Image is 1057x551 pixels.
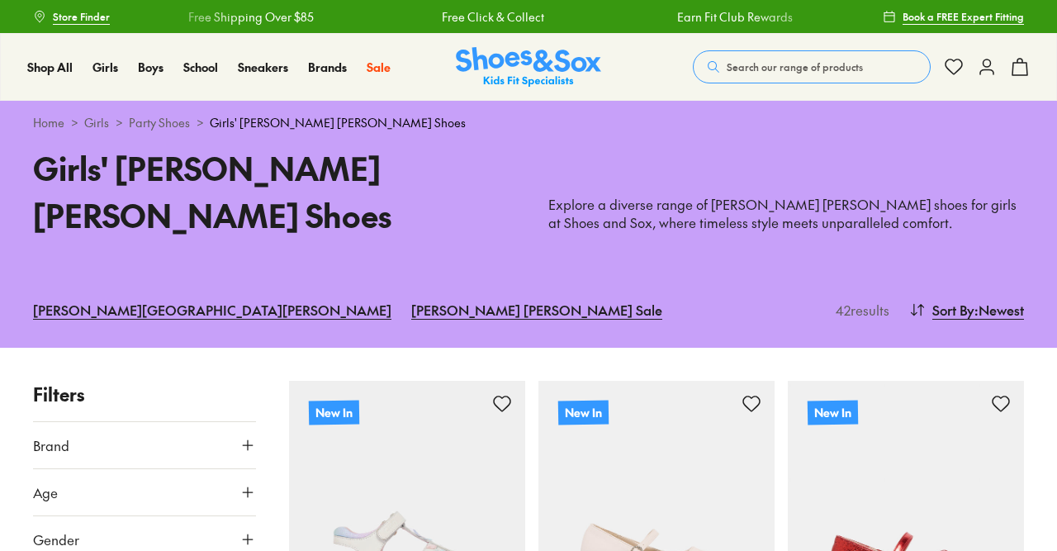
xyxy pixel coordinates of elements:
[138,59,164,76] a: Boys
[548,196,1024,232] p: Explore a diverse range of [PERSON_NAME] [PERSON_NAME] shoes for girls at Shoes and Sox, where ti...
[440,8,543,26] a: Free Click & Collect
[367,59,391,76] a: Sale
[33,469,256,515] button: Age
[33,435,69,455] span: Brand
[974,300,1024,320] span: : Newest
[238,59,288,75] span: Sneakers
[883,2,1024,31] a: Book a FREE Expert Fitting
[33,381,256,408] p: Filters
[33,530,79,549] span: Gender
[309,400,359,425] p: New In
[33,2,110,31] a: Store Finder
[558,400,609,425] p: New In
[33,482,58,502] span: Age
[129,114,190,131] a: Party Shoes
[27,59,73,76] a: Shop All
[33,114,64,131] a: Home
[33,145,509,239] h1: Girls' [PERSON_NAME] [PERSON_NAME] Shoes
[33,292,391,328] a: [PERSON_NAME][GEOGRAPHIC_DATA][PERSON_NAME]
[675,8,791,26] a: Earn Fit Club Rewards
[210,114,466,131] span: Girls' [PERSON_NAME] [PERSON_NAME] Shoes
[909,292,1024,328] button: Sort By:Newest
[92,59,118,76] a: Girls
[183,59,218,76] a: School
[92,59,118,75] span: Girls
[932,300,974,320] span: Sort By
[27,59,73,75] span: Shop All
[308,59,347,76] a: Brands
[808,400,858,425] p: New In
[186,8,311,26] a: Free Shipping Over $85
[183,59,218,75] span: School
[138,59,164,75] span: Boys
[367,59,391,75] span: Sale
[33,422,256,468] button: Brand
[693,50,931,83] button: Search our range of products
[903,9,1024,24] span: Book a FREE Expert Fitting
[238,59,288,76] a: Sneakers
[53,9,110,24] span: Store Finder
[456,47,601,88] a: Shoes & Sox
[456,47,601,88] img: SNS_Logo_Responsive.svg
[829,300,889,320] p: 42 results
[411,292,662,328] a: [PERSON_NAME] [PERSON_NAME] Sale
[84,114,109,131] a: Girls
[308,59,347,75] span: Brands
[33,114,1024,131] div: > > >
[727,59,863,74] span: Search our range of products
